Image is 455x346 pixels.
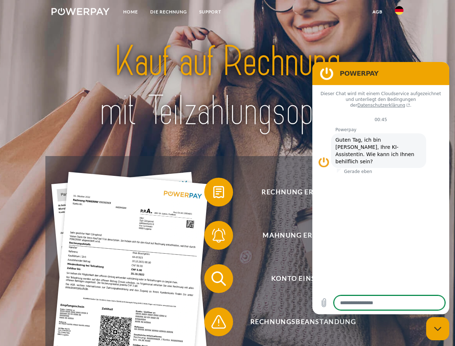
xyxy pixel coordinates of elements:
img: qb_bell.svg [210,226,228,244]
img: qb_bill.svg [210,183,228,201]
a: agb [366,5,389,18]
span: Konto einsehen [215,264,391,293]
span: Rechnungsbeanstandung [215,307,391,336]
span: Rechnung erhalten? [215,178,391,207]
img: title-powerpay_de.svg [69,35,386,138]
button: Mahnung erhalten? [204,221,392,250]
a: Home [117,5,144,18]
span: Mahnung erhalten? [215,221,391,250]
button: Konto einsehen [204,264,392,293]
iframe: Messaging-Fenster [312,62,449,314]
iframe: Schaltfläche zum Öffnen des Messaging-Fensters; Konversation läuft [426,317,449,340]
img: de [395,6,403,15]
img: qb_search.svg [210,270,228,288]
button: Rechnung erhalten? [204,178,392,207]
a: SUPPORT [193,5,227,18]
img: logo-powerpay-white.svg [52,8,110,15]
button: Rechnungsbeanstandung [204,307,392,336]
a: DIE RECHNUNG [144,5,193,18]
img: qb_warning.svg [210,313,228,331]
